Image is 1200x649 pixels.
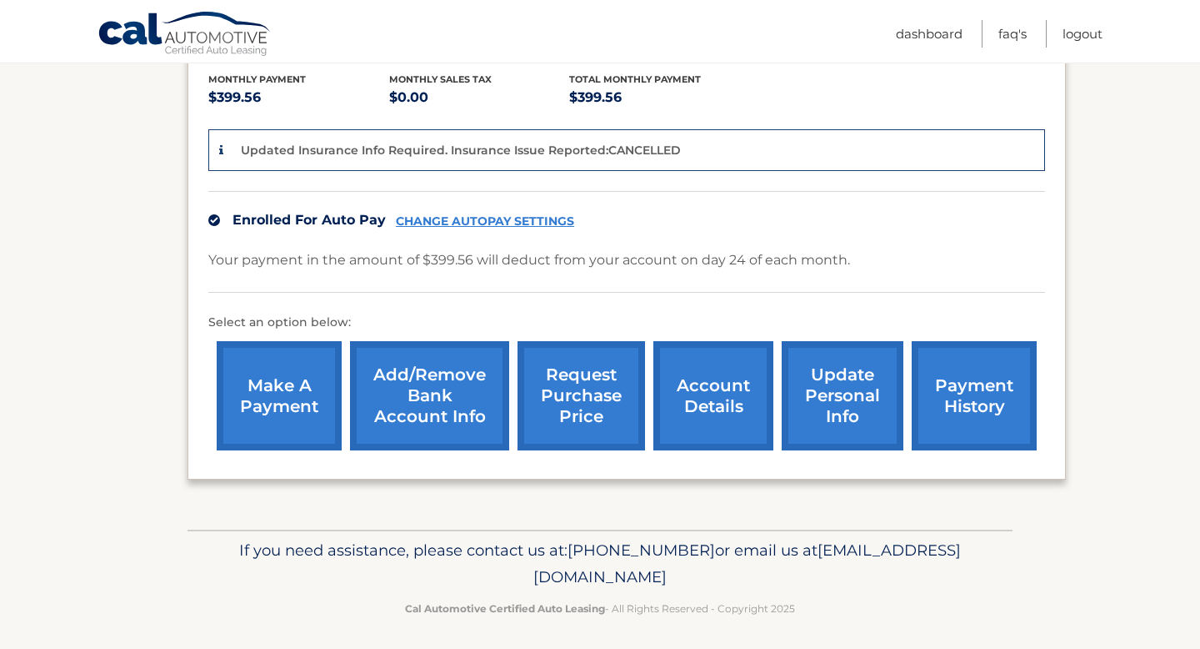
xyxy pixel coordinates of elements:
a: Cal Automotive [97,11,272,59]
a: Dashboard [896,20,962,48]
a: account details [653,341,773,450]
a: Add/Remove bank account info [350,341,509,450]
p: $399.56 [569,86,750,109]
span: Monthly sales Tax [389,73,492,85]
a: Logout [1062,20,1102,48]
a: FAQ's [998,20,1027,48]
span: Total Monthly Payment [569,73,701,85]
span: Monthly Payment [208,73,306,85]
span: [PHONE_NUMBER] [567,541,715,560]
a: update personal info [782,341,903,450]
p: - All Rights Reserved - Copyright 2025 [198,600,1002,617]
a: payment history [912,341,1037,450]
p: Updated Insurance Info Required. Insurance Issue Reported:CANCELLED [241,143,681,158]
p: $0.00 [389,86,570,109]
a: make a payment [217,341,342,450]
a: CHANGE AUTOPAY SETTINGS [396,214,574,229]
strong: Cal Automotive Certified Auto Leasing [405,602,605,615]
img: check.svg [208,214,220,226]
p: If you need assistance, please contact us at: or email us at [198,537,1002,591]
span: [EMAIL_ADDRESS][DOMAIN_NAME] [533,541,961,586]
p: $399.56 [208,86,389,109]
p: Select an option below: [208,313,1045,333]
p: Your payment in the amount of $399.56 will deduct from your account on day 24 of each month. [208,249,850,272]
a: request purchase price [517,341,645,450]
span: Enrolled For Auto Pay [232,212,386,228]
